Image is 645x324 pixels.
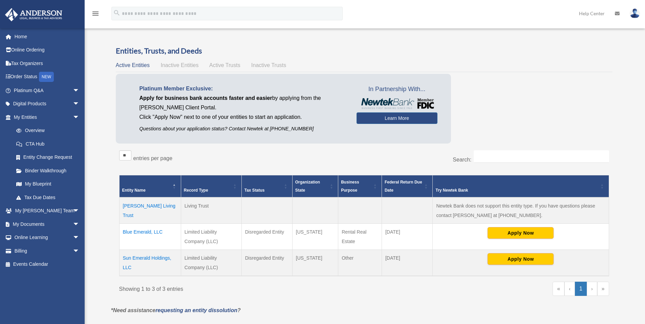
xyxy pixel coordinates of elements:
[295,180,320,193] span: Organization State
[3,8,64,21] img: Anderson Advisors Platinum Portal
[111,307,241,313] em: *Need assistance ?
[73,244,86,258] span: arrow_drop_down
[9,191,86,204] a: Tax Due Dates
[5,43,90,57] a: Online Ordering
[9,137,86,151] a: CTA Hub
[5,217,90,231] a: My Documentsarrow_drop_down
[382,250,433,276] td: [DATE]
[9,124,83,137] a: Overview
[139,95,272,101] span: Apply for business bank accounts faster and easier
[357,112,437,124] a: Learn More
[119,224,181,250] td: Blue Emerald, LLC
[184,188,208,193] span: Record Type
[5,204,90,218] a: My [PERSON_NAME] Teamarrow_drop_down
[9,164,86,177] a: Binder Walkthrough
[139,125,346,133] p: Questions about your application status? Contact Newtek at [PHONE_NUMBER]
[630,8,640,18] img: User Pic
[113,9,121,17] i: search
[564,282,575,296] a: Previous
[241,175,292,198] th: Tax Status: Activate to sort
[122,188,146,193] span: Entity Name
[5,30,90,43] a: Home
[292,224,338,250] td: [US_STATE]
[241,250,292,276] td: Disregarded Entity
[575,282,587,296] a: 1
[488,227,554,239] button: Apply Now
[5,70,90,84] a: Order StatusNEW
[5,84,90,97] a: Platinum Q&Aarrow_drop_down
[433,197,609,224] td: Newtek Bank does not support this entity type. If you have questions please contact [PERSON_NAME]...
[119,282,359,294] div: Showing 1 to 3 of 3 entries
[116,62,150,68] span: Active Entities
[385,180,422,193] span: Federal Return Due Date
[139,93,346,112] p: by applying from the [PERSON_NAME] Client Portal.
[139,112,346,122] p: Click "Apply Now" next to one of your entities to start an application.
[5,110,86,124] a: My Entitiesarrow_drop_down
[241,224,292,250] td: Disregarded Entity
[73,204,86,218] span: arrow_drop_down
[338,175,382,198] th: Business Purpose: Activate to sort
[382,224,433,250] td: [DATE]
[292,250,338,276] td: [US_STATE]
[5,244,90,258] a: Billingarrow_drop_down
[433,175,609,198] th: Try Newtek Bank : Activate to sort
[357,84,437,95] span: In Partnership With...
[91,12,100,18] a: menu
[488,253,554,265] button: Apply Now
[360,98,434,109] img: NewtekBankLogoSM.png
[139,84,346,93] p: Platinum Member Exclusive:
[73,84,86,98] span: arrow_drop_down
[5,57,90,70] a: Tax Organizers
[181,250,241,276] td: Limited Liability Company (LLC)
[133,155,173,161] label: entries per page
[5,231,90,244] a: Online Learningarrow_drop_down
[453,157,471,163] label: Search:
[119,250,181,276] td: Sun Emerald Holdings, LLC
[73,97,86,111] span: arrow_drop_down
[160,62,198,68] span: Inactive Entities
[382,175,433,198] th: Federal Return Due Date: Activate to sort
[251,62,286,68] span: Inactive Trusts
[119,175,181,198] th: Entity Name: Activate to invert sorting
[341,180,359,193] span: Business Purpose
[91,9,100,18] i: menu
[73,110,86,124] span: arrow_drop_down
[292,175,338,198] th: Organization State: Activate to sort
[5,258,90,271] a: Events Calendar
[587,282,597,296] a: Next
[73,231,86,245] span: arrow_drop_down
[597,282,609,296] a: Last
[73,217,86,231] span: arrow_drop_down
[244,188,265,193] span: Tax Status
[9,151,86,164] a: Entity Change Request
[553,282,564,296] a: First
[338,250,382,276] td: Other
[5,97,90,111] a: Digital Productsarrow_drop_down
[181,224,241,250] td: Limited Liability Company (LLC)
[155,307,237,313] a: requesting an entity dissolution
[116,46,612,56] h3: Entities, Trusts, and Deeds
[209,62,240,68] span: Active Trusts
[338,224,382,250] td: Rental Real Estate
[9,177,86,191] a: My Blueprint
[39,72,54,82] div: NEW
[435,186,598,194] div: Try Newtek Bank
[119,197,181,224] td: [PERSON_NAME] Living Trust
[181,175,241,198] th: Record Type: Activate to sort
[181,197,241,224] td: Living Trust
